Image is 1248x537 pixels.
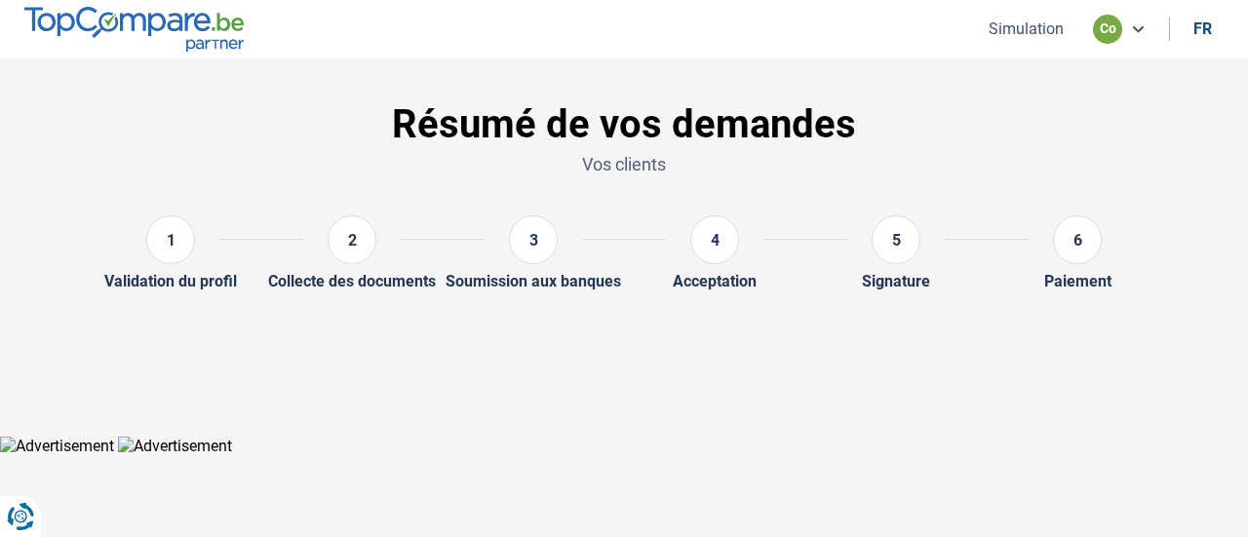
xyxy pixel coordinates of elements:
[862,272,930,290] div: Signature
[1044,272,1111,290] div: Paiement
[872,215,920,264] div: 5
[104,272,237,290] div: Validation du profil
[983,19,1070,39] button: Simulation
[118,437,232,455] img: Advertisement
[24,7,244,51] img: TopCompare.be
[1053,215,1102,264] div: 6
[80,101,1168,148] h1: Résumé de vos demandes
[690,215,739,264] div: 4
[1193,19,1212,38] div: fr
[446,272,621,290] div: Soumission aux banques
[673,272,757,290] div: Acceptation
[509,215,558,264] div: 3
[146,215,195,264] div: 1
[328,215,376,264] div: 2
[268,272,436,290] div: Collecte des documents
[1093,15,1122,44] div: co
[80,152,1168,176] p: Vos clients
